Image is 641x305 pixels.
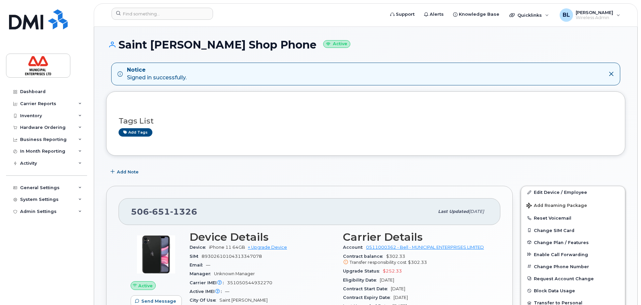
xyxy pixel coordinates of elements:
[343,254,386,259] span: Contract balance
[343,231,488,243] h3: Carrier Details
[343,278,380,283] span: Eligibility Date
[190,280,227,285] span: Carrier IMEI
[350,260,407,265] span: Transfer responsibility cost
[521,285,625,297] button: Block Data Usage
[521,212,625,224] button: Reset Voicemail
[521,224,625,236] button: Change SIM Card
[323,40,350,48] small: Active
[394,295,408,300] span: [DATE]
[380,278,394,283] span: [DATE]
[343,295,394,300] span: Contract Expiry Date
[225,289,229,294] span: —
[521,236,625,248] button: Change Plan / Features
[190,271,214,276] span: Manager
[248,245,287,250] a: + Upgrade Device
[127,66,187,74] strong: Notice
[366,245,484,250] a: 0511000362 - Bell - MUNICIPAL ENTERPRISES LIMITED
[408,260,427,265] span: $302.33
[343,286,391,291] span: Contract Start Date
[190,231,335,243] h3: Device Details
[343,245,366,250] span: Account
[343,254,488,266] span: $302.33
[214,271,255,276] span: Unknown Manager
[149,207,170,217] span: 651
[227,280,272,285] span: 351050544932270
[383,269,402,274] span: $252.33
[138,283,153,289] span: Active
[190,289,225,294] span: Active IMEI
[141,298,176,304] span: Send Message
[119,128,152,137] a: Add tags
[534,240,589,245] span: Change Plan / Features
[521,273,625,285] button: Request Account Change
[136,234,176,275] img: iPhone_11.jpg
[534,252,588,257] span: Enable Call Forwarding
[131,207,197,217] span: 506
[343,269,383,274] span: Upgrade Status
[190,262,206,268] span: Email
[521,248,625,260] button: Enable Call Forwarding
[219,298,268,303] span: Saint [PERSON_NAME]
[106,39,625,51] h1: Saint [PERSON_NAME] Shop Phone
[521,198,625,212] button: Add Roaming Package
[202,254,262,259] span: 89302610104313347078
[106,166,144,178] button: Add Note
[391,286,405,291] span: [DATE]
[469,209,484,214] span: [DATE]
[206,262,210,268] span: —
[170,207,197,217] span: 1326
[117,169,139,175] span: Add Note
[127,66,187,82] div: Signed in successfully.
[438,209,469,214] span: Last updated
[209,245,245,250] span: iPhone 11 64GB
[521,260,625,273] button: Change Phone Number
[190,254,202,259] span: SIM
[190,298,219,303] span: City Of Use
[521,186,625,198] a: Edit Device / Employee
[526,203,587,209] span: Add Roaming Package
[119,117,613,125] h3: Tags List
[190,245,209,250] span: Device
